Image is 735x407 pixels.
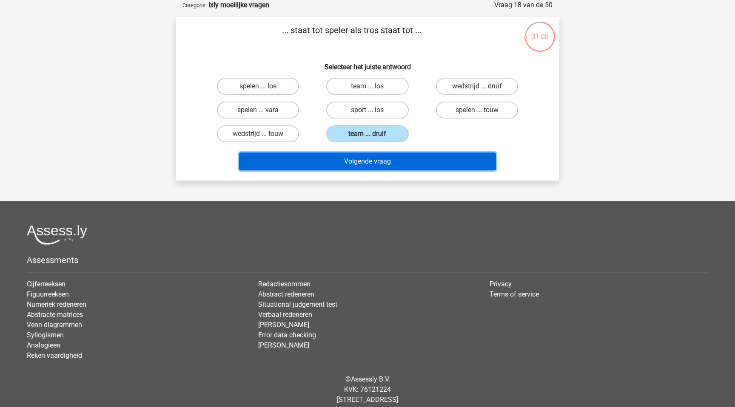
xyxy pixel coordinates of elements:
[258,341,309,349] a: [PERSON_NAME]
[258,290,314,298] a: Abstract redeneren
[258,331,316,339] a: Error data checking
[326,78,408,95] label: team ... los
[258,311,312,319] a: Verbaal redeneren
[27,290,69,298] a: Figuurreeksen
[27,255,708,265] h5: Assessments
[27,311,83,319] a: Abstracte matrices
[182,2,207,8] small: Categorie:
[27,341,60,349] a: Analogieen
[27,331,64,339] a: Syllogismen
[217,102,299,119] label: spelen ... vara
[208,1,269,9] strong: Ixly moeilijke vragen
[217,78,299,95] label: spelen ... los
[490,280,512,288] a: Privacy
[490,290,539,298] a: Terms of service
[239,153,496,170] button: Volgende vraag
[189,24,514,49] p: ... staat tot speler als tros staat tot ...
[326,102,408,119] label: sport ... los
[27,225,87,245] img: Assessly logo
[27,280,66,288] a: Cijferreeksen
[27,351,82,359] a: Reken vaardigheid
[436,102,518,119] label: spelen ... touw
[217,125,299,142] label: wedstrijd ... touw
[351,375,390,383] a: Assessly B.V.
[258,321,309,329] a: [PERSON_NAME]
[326,125,408,142] label: team ... druif
[27,321,82,329] a: Venn diagrammen
[27,300,86,308] a: Numeriek redeneren
[436,78,518,95] label: wedstrijd ... druif
[258,280,311,288] a: Redactiesommen
[258,300,337,308] a: Situational judgement test
[524,21,556,42] div: 31:08
[189,56,546,71] h6: Selecteer het juiste antwoord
